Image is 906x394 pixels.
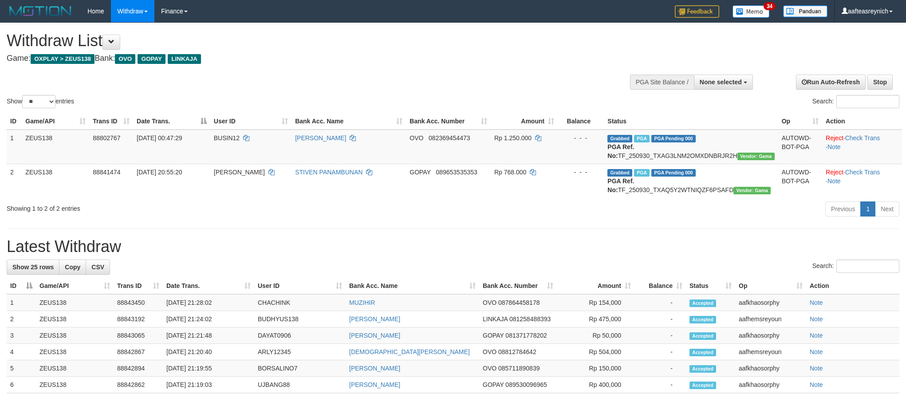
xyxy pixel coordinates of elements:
div: - - - [561,168,600,177]
td: 2 [7,311,36,327]
td: Rp 400,000 [557,377,634,393]
span: LINKAJA [483,315,508,323]
td: Rp 150,000 [557,360,634,377]
a: Note [827,177,841,185]
div: - - - [561,134,600,142]
td: [DATE] 21:28:02 [163,294,254,311]
td: - [634,344,686,360]
img: MOTION_logo.png [7,4,74,18]
th: Balance: activate to sort column ascending [634,278,686,294]
img: Feedback.jpg [675,5,719,18]
span: [PERSON_NAME] [214,169,265,176]
a: Note [810,365,823,372]
a: Show 25 rows [7,260,59,275]
td: 88843192 [114,311,163,327]
h1: Withdraw List [7,32,595,50]
span: PGA Pending [651,135,696,142]
a: Note [810,332,823,339]
th: Balance [558,113,604,130]
a: Check Trans [845,134,880,142]
td: 88842867 [114,344,163,360]
td: ZEUS138 [36,344,114,360]
a: Reject [826,134,843,142]
td: ARLY12345 [254,344,346,360]
a: Previous [825,201,861,217]
td: [DATE] 21:19:55 [163,360,254,377]
span: GOPAY [410,169,430,176]
span: OVO [483,365,496,372]
th: Op: activate to sort column ascending [735,278,806,294]
span: 34 [764,2,776,10]
h4: Game: Bank: [7,54,595,63]
td: UJBANG88 [254,377,346,393]
td: 3 [7,327,36,344]
td: ZEUS138 [36,360,114,377]
td: 4 [7,344,36,360]
td: ZEUS138 [36,311,114,327]
th: Game/API: activate to sort column ascending [36,278,114,294]
th: Date Trans.: activate to sort column ascending [163,278,254,294]
th: Bank Acc. Name: activate to sort column ascending [346,278,479,294]
td: aafkhaosorphy [735,294,806,311]
td: CHACHINK [254,294,346,311]
a: [PERSON_NAME] [349,315,400,323]
span: CSV [91,264,104,271]
span: Marked by aafnoeunsreypich [634,169,650,177]
a: [PERSON_NAME] [349,365,400,372]
span: Grabbed [607,169,632,177]
a: Note [827,143,841,150]
span: Copy [65,264,80,271]
img: Button%20Memo.svg [733,5,770,18]
th: Op: activate to sort column ascending [778,113,822,130]
td: [DATE] 21:19:03 [163,377,254,393]
th: Trans ID: activate to sort column ascending [114,278,163,294]
span: Copy 081371778202 to clipboard [505,332,547,339]
td: ZEUS138 [36,294,114,311]
a: STIVEN PANAMBUNAN [295,169,362,176]
a: Note [810,299,823,306]
td: ZEUS138 [22,130,89,164]
td: - [634,327,686,344]
td: · · [822,164,902,198]
span: Accepted [689,382,716,389]
th: ID: activate to sort column descending [7,278,36,294]
span: Copy 087864458178 to clipboard [498,299,540,306]
input: Search: [836,260,899,273]
th: Game/API: activate to sort column ascending [22,113,89,130]
label: Show entries [7,95,74,108]
td: 88842894 [114,360,163,377]
span: Rp 1.250.000 [494,134,532,142]
td: Rp 504,000 [557,344,634,360]
th: Amount: activate to sort column ascending [491,113,558,130]
td: 2 [7,164,22,198]
th: Bank Acc. Number: activate to sort column ascending [479,278,557,294]
th: User ID: activate to sort column ascending [254,278,346,294]
td: TF_250930_TXAG3LNM2OMXDNBRJR2H [604,130,778,164]
td: aafhemsreyoun [735,344,806,360]
span: OXPLAY > ZEUS138 [31,54,95,64]
h1: Latest Withdraw [7,238,899,256]
th: Status [604,113,778,130]
td: - [634,360,686,377]
span: Accepted [689,349,716,356]
span: OVO [483,299,496,306]
span: Copy 081258488393 to clipboard [509,315,551,323]
td: BORSALINO7 [254,360,346,377]
th: Date Trans.: activate to sort column descending [133,113,210,130]
td: ZEUS138 [22,164,89,198]
b: PGA Ref. No: [607,143,634,159]
a: [DEMOGRAPHIC_DATA][PERSON_NAME] [349,348,470,355]
td: aafkhaosorphy [735,377,806,393]
a: Note [810,381,823,388]
td: aafhemsreyoun [735,311,806,327]
td: aafkhaosorphy [735,360,806,377]
span: Show 25 rows [12,264,54,271]
th: Trans ID: activate to sort column ascending [89,113,133,130]
th: User ID: activate to sort column ascending [210,113,291,130]
td: 88843450 [114,294,163,311]
span: Copy 082369454473 to clipboard [429,134,470,142]
span: OVO [483,348,496,355]
span: Copy 08812784642 to clipboard [498,348,536,355]
td: TF_250930_TXAQ5Y2WTNIQZF6PSAFD [604,164,778,198]
th: Action [822,113,902,130]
